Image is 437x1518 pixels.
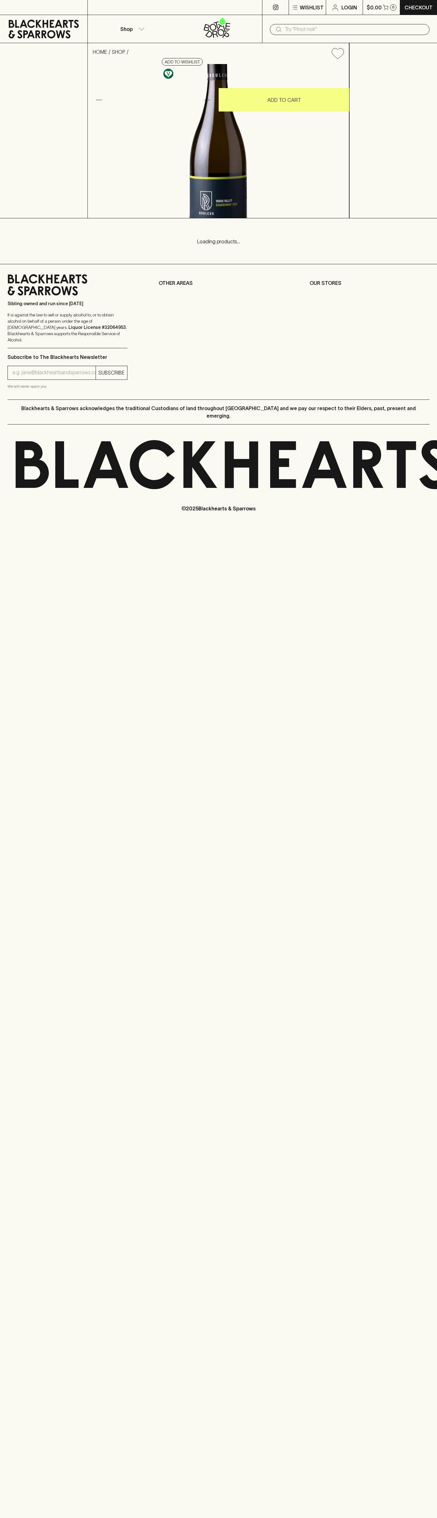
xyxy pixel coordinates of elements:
button: Add to wishlist [329,46,346,62]
img: Vegan [163,69,173,79]
p: $0.00 [367,4,382,11]
button: Shop [88,15,175,43]
p: Blackhearts & Sparrows acknowledges the traditional Custodians of land throughout [GEOGRAPHIC_DAT... [12,404,425,419]
p: ADD TO CART [267,96,301,104]
input: e.g. jane@blackheartsandsparrows.com.au [12,368,96,378]
p: We will never spam you [7,383,127,389]
button: SUBSCRIBE [96,366,127,379]
p: OUR STORES [310,279,430,287]
p: ⠀ [88,4,93,11]
input: Try "Pinot noir" [285,24,425,34]
p: 0 [392,6,395,9]
button: Add to wishlist [162,58,203,66]
p: Loading products... [6,238,431,245]
p: It is against the law to sell or supply alcohol to, or to obtain alcohol on behalf of a person un... [7,312,127,343]
p: Shop [120,25,133,33]
button: ADD TO CART [219,88,349,112]
p: OTHER AREAS [159,279,279,287]
p: SUBSCRIBE [98,369,125,376]
p: Wishlist [300,4,324,11]
a: SHOP [112,49,125,55]
p: Checkout [405,4,433,11]
p: Subscribe to The Blackhearts Newsletter [7,353,127,361]
a: HOME [93,49,107,55]
img: 39605.png [88,64,349,218]
strong: Liquor License #32064953 [68,325,126,330]
a: Made without the use of any animal products. [162,67,175,80]
p: Sibling owned and run since [DATE] [7,300,127,307]
p: Login [341,4,357,11]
